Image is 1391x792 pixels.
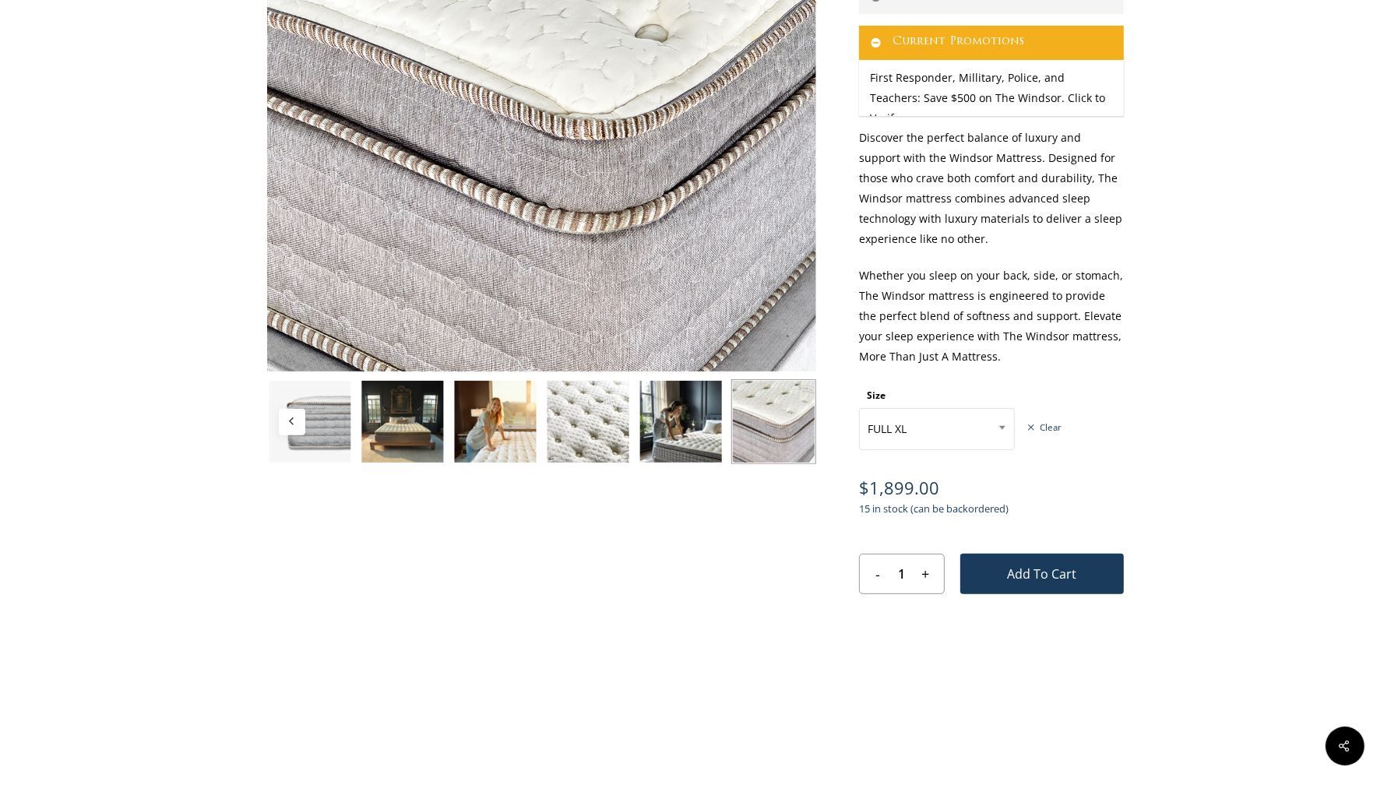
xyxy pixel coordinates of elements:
span: FULL XL [860,413,1014,445]
input: + [917,554,944,593]
a: Clear options [1027,422,1062,433]
button: Add to cart [960,554,1124,594]
input: Product quantity [887,554,917,593]
input: - [860,554,887,593]
bdi: 1,899.00 [859,477,939,499]
img: Windsor-Loft-Photoshoot-Amelia Feels the Plush Pillow top. [639,379,724,464]
label: Size [867,389,886,402]
img: Windsor-Side-Profile-HD-Closeup [267,379,352,464]
span: FULL XL [859,408,1015,450]
img: Windsor In NH Manor [360,379,445,464]
a: Current Promotions [859,26,1124,60]
span: $ [859,477,869,499]
p: 15 in stock (can be backordered) [859,498,1124,530]
p: Discover the perfect balance of luxury and support with the Windsor Mattress. Designed for those ... [859,128,1124,266]
p: Whether you sleep on your back, side, or stomach, The Windsor mattress is engineered to provide t... [859,266,1124,383]
div: First Responder, Millitary, Police, and Teachers: Save $500 on The Windsor. Click to Verify [859,60,1124,136]
button: Previous [279,409,305,435]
